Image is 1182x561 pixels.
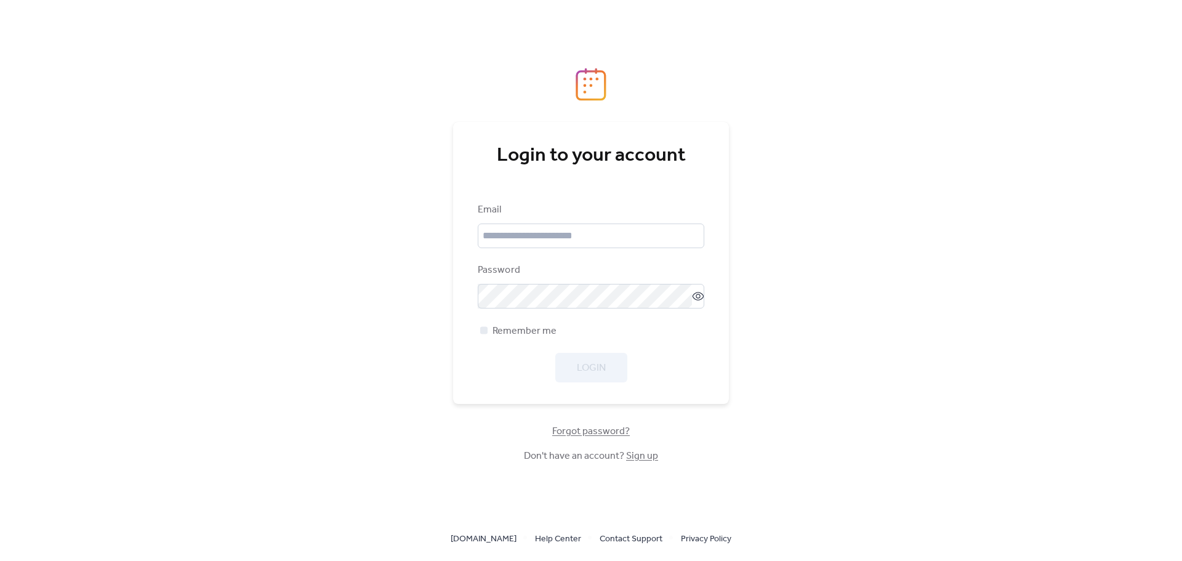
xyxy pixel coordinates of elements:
a: Contact Support [600,531,662,546]
span: Remember me [492,324,557,339]
span: Privacy Policy [681,532,731,547]
a: [DOMAIN_NAME] [451,531,517,546]
a: Help Center [535,531,581,546]
div: Email [478,203,702,217]
span: Contact Support [600,532,662,547]
a: Privacy Policy [681,531,731,546]
span: [DOMAIN_NAME] [451,532,517,547]
span: Help Center [535,532,581,547]
span: Forgot password? [552,424,630,439]
a: Sign up [626,446,658,466]
img: logo [576,68,606,101]
span: Don't have an account? [524,449,658,464]
div: Password [478,263,702,278]
a: Forgot password? [552,428,630,435]
div: Login to your account [478,143,704,168]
